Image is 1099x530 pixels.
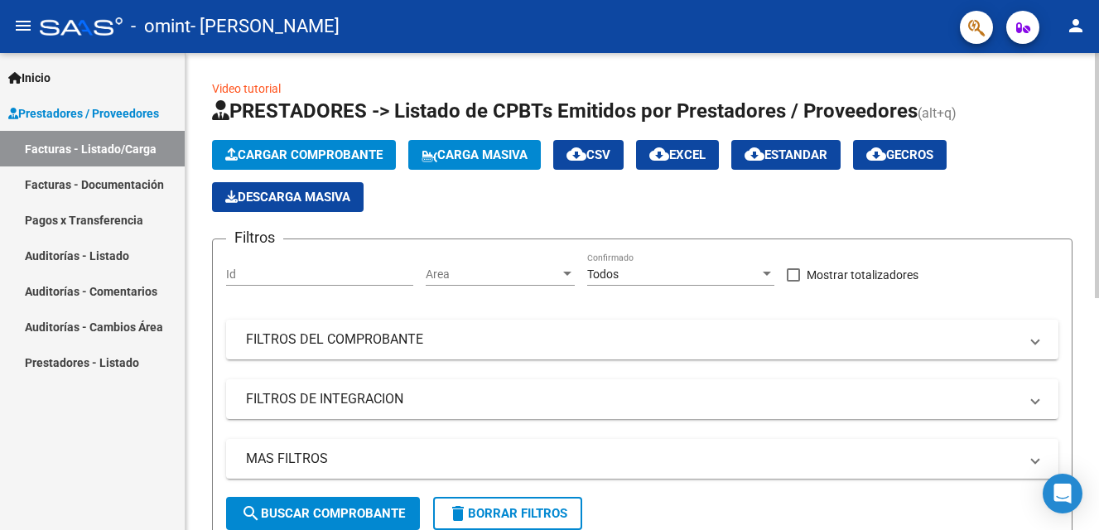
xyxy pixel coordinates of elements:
button: Carga Masiva [408,140,541,170]
span: CSV [566,147,610,162]
span: (alt+q) [918,105,957,121]
mat-icon: cloud_download [566,144,586,164]
mat-panel-title: MAS FILTROS [246,450,1019,468]
app-download-masive: Descarga masiva de comprobantes (adjuntos) [212,182,364,212]
span: Gecros [866,147,933,162]
button: Buscar Comprobante [226,497,420,530]
button: CSV [553,140,624,170]
span: Borrar Filtros [448,506,567,521]
mat-expansion-panel-header: MAS FILTROS [226,439,1058,479]
mat-icon: search [241,503,261,523]
span: Prestadores / Proveedores [8,104,159,123]
span: Buscar Comprobante [241,506,405,521]
mat-panel-title: FILTROS DEL COMPROBANTE [246,330,1019,349]
span: Descarga Masiva [225,190,350,205]
span: PRESTADORES -> Listado de CPBTs Emitidos por Prestadores / Proveedores [212,99,918,123]
button: Gecros [853,140,947,170]
button: EXCEL [636,140,719,170]
div: Open Intercom Messenger [1043,474,1082,513]
span: Inicio [8,69,51,87]
mat-icon: delete [448,503,468,523]
mat-icon: person [1066,16,1086,36]
mat-icon: cloud_download [745,144,764,164]
span: Estandar [745,147,827,162]
span: Mostrar totalizadores [807,265,918,285]
mat-icon: menu [13,16,33,36]
a: Video tutorial [212,82,281,95]
mat-icon: cloud_download [649,144,669,164]
mat-panel-title: FILTROS DE INTEGRACION [246,390,1019,408]
mat-icon: cloud_download [866,144,886,164]
button: Descarga Masiva [212,182,364,212]
h3: Filtros [226,226,283,249]
mat-expansion-panel-header: FILTROS DE INTEGRACION [226,379,1058,419]
span: - [PERSON_NAME] [190,8,340,45]
span: Carga Masiva [422,147,528,162]
button: Borrar Filtros [433,497,582,530]
span: - omint [131,8,190,45]
button: Estandar [731,140,841,170]
mat-expansion-panel-header: FILTROS DEL COMPROBANTE [226,320,1058,359]
span: Todos [587,267,619,281]
span: Cargar Comprobante [225,147,383,162]
button: Cargar Comprobante [212,140,396,170]
span: EXCEL [649,147,706,162]
span: Area [426,267,560,282]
